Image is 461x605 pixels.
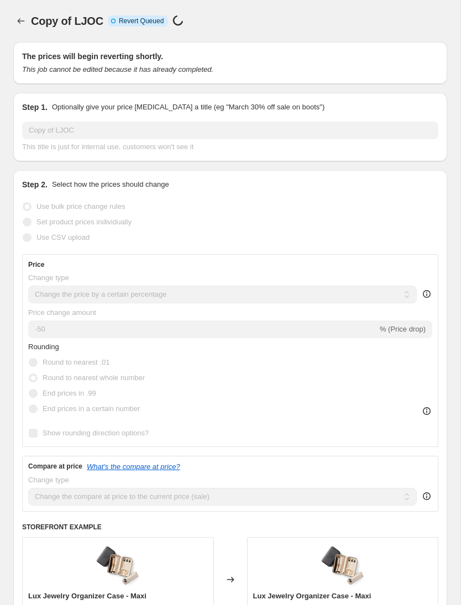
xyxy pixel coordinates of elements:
[28,476,69,484] span: Change type
[321,543,365,587] img: AEB3ADDF-3E7C-463D-BECE-D441DB33D7B9_80x.jpg
[52,102,324,113] p: Optionally give your price [MEDICAL_DATA] a title (eg "March 30% off sale on boots")
[28,260,44,269] h3: Price
[380,325,426,333] span: % (Price drop)
[22,179,48,190] h2: Step 2.
[13,13,29,29] button: Price change jobs
[22,523,438,532] h6: STOREFRONT EXAMPLE
[28,343,59,351] span: Rounding
[28,592,146,600] span: Lux Jewelry Organizer Case - Maxi
[36,202,125,211] span: Use bulk price change rules
[31,15,103,27] span: Copy of LJOC
[43,389,96,397] span: End prices in .99
[36,233,90,241] span: Use CSV upload
[22,122,438,139] input: 30% off holiday sale
[36,218,132,226] span: Set product prices individually
[22,51,438,62] h2: The prices will begin reverting shortly.
[421,491,432,502] div: help
[22,65,213,73] i: This job cannot be edited because it has already completed.
[253,592,371,600] span: Lux Jewelry Organizer Case - Maxi
[28,273,69,282] span: Change type
[119,17,164,25] span: Revert Queued
[87,462,180,471] button: What's the compare at price?
[22,143,193,151] span: This title is just for internal use, customers won't see it
[43,358,109,366] span: Round to nearest .01
[43,404,140,413] span: End prices in a certain number
[28,320,378,338] input: -15
[28,462,82,471] h3: Compare at price
[43,373,145,382] span: Round to nearest whole number
[28,308,96,317] span: Price change amount
[22,102,48,113] h2: Step 1.
[96,543,140,587] img: AEB3ADDF-3E7C-463D-BECE-D441DB33D7B9_80x.jpg
[421,288,432,299] div: help
[52,179,169,190] p: Select how the prices should change
[43,429,149,437] span: Show rounding direction options?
